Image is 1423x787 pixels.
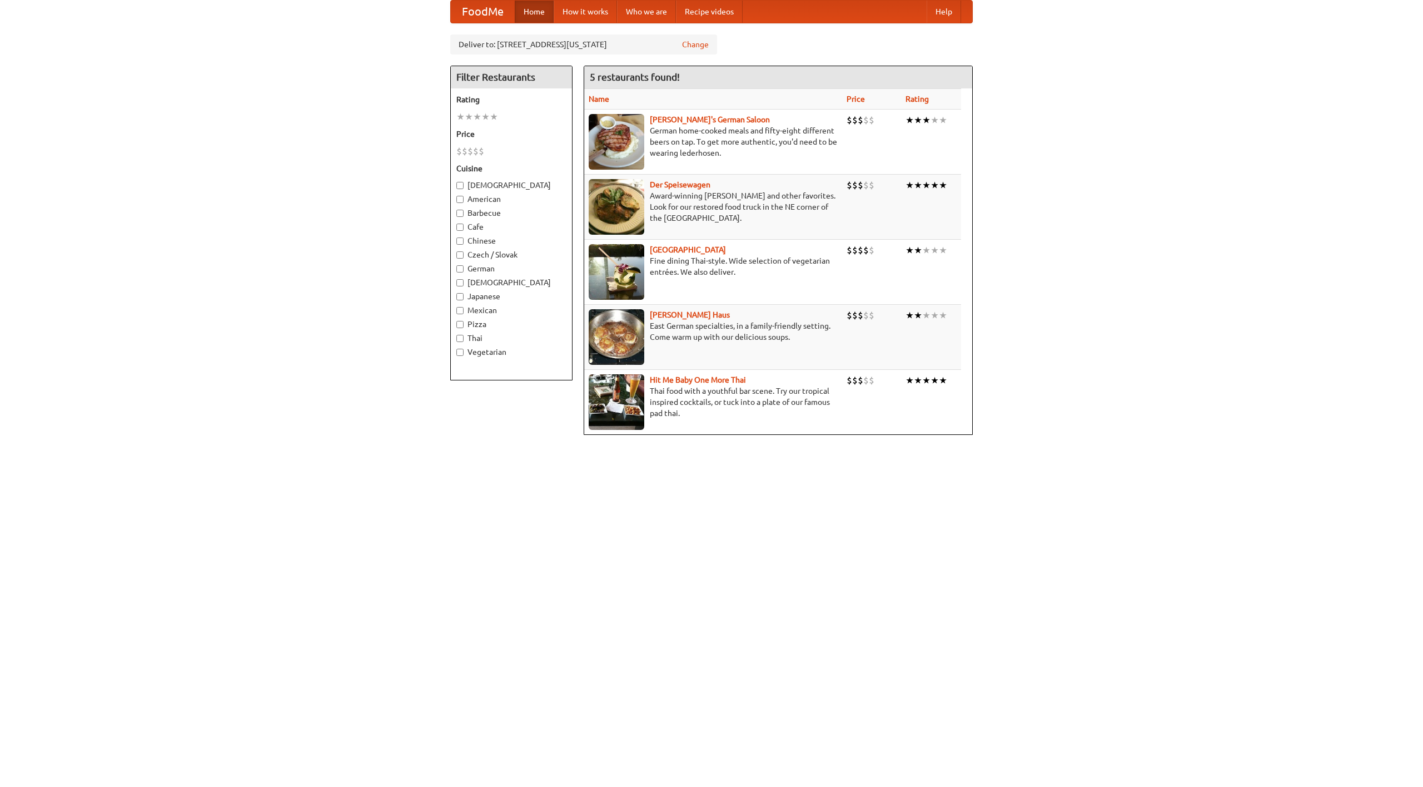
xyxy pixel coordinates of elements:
label: Vegetarian [456,347,566,358]
li: ★ [922,179,931,191]
li: $ [858,309,863,321]
p: German home-cooked meals and fifty-eight different beers on tap. To get more authentic, you'd nee... [589,125,838,159]
li: $ [456,145,462,157]
label: German [456,263,566,274]
input: Japanese [456,293,464,300]
li: $ [852,114,858,126]
img: speisewagen.jpg [589,179,644,235]
img: kohlhaus.jpg [589,309,644,365]
input: Cafe [456,224,464,231]
input: Barbecue [456,210,464,217]
li: ★ [939,179,947,191]
input: Vegetarian [456,349,464,356]
img: esthers.jpg [589,114,644,170]
li: ★ [490,111,498,123]
h5: Price [456,128,566,140]
li: $ [847,179,852,191]
li: ★ [922,374,931,387]
img: babythai.jpg [589,374,644,430]
li: $ [858,374,863,387]
li: ★ [922,244,931,256]
li: ★ [473,111,481,123]
li: ★ [914,309,922,321]
a: [PERSON_NAME] Haus [650,310,730,319]
li: ★ [456,111,465,123]
li: $ [858,114,863,126]
img: satay.jpg [589,244,644,300]
a: Hit Me Baby One More Thai [650,375,746,384]
h4: Filter Restaurants [451,66,572,88]
input: Chinese [456,237,464,245]
li: ★ [922,114,931,126]
p: East German specialties, in a family-friendly setting. Come warm up with our delicious soups. [589,320,838,343]
input: American [456,196,464,203]
li: $ [847,114,852,126]
li: $ [847,374,852,387]
li: ★ [914,179,922,191]
li: ★ [914,244,922,256]
label: Czech / Slovak [456,249,566,260]
h5: Cuisine [456,163,566,174]
a: Recipe videos [676,1,743,23]
li: ★ [939,374,947,387]
li: ★ [931,309,939,321]
input: Pizza [456,321,464,328]
li: $ [863,179,869,191]
a: [PERSON_NAME]'s German Saloon [650,115,770,124]
li: $ [852,179,858,191]
label: [DEMOGRAPHIC_DATA] [456,180,566,191]
p: Fine dining Thai-style. Wide selection of vegetarian entrées. We also deliver. [589,255,838,278]
label: Barbecue [456,207,566,219]
li: ★ [905,244,914,256]
li: $ [869,179,874,191]
li: ★ [465,111,473,123]
label: Thai [456,333,566,344]
input: German [456,265,464,273]
li: ★ [905,114,914,126]
a: How it works [554,1,617,23]
li: ★ [914,374,922,387]
a: Name [589,95,609,103]
label: Chinese [456,235,566,246]
label: Cafe [456,221,566,232]
li: $ [863,374,869,387]
li: $ [473,145,479,157]
a: Rating [905,95,929,103]
b: [GEOGRAPHIC_DATA] [650,245,726,254]
li: ★ [931,179,939,191]
input: Czech / Slovak [456,251,464,259]
li: $ [869,374,874,387]
a: Home [515,1,554,23]
a: Price [847,95,865,103]
a: Help [927,1,961,23]
li: $ [869,309,874,321]
label: Mexican [456,305,566,316]
li: ★ [905,179,914,191]
li: $ [847,309,852,321]
div: Deliver to: [STREET_ADDRESS][US_STATE] [450,34,717,55]
p: Award-winning [PERSON_NAME] and other favorites. Look for our restored food truck in the NE corne... [589,190,838,224]
li: ★ [914,114,922,126]
label: [DEMOGRAPHIC_DATA] [456,277,566,288]
li: $ [863,309,869,321]
li: ★ [481,111,490,123]
li: ★ [931,244,939,256]
li: $ [467,145,473,157]
li: ★ [922,309,931,321]
li: $ [858,244,863,256]
a: Der Speisewagen [650,180,710,189]
li: $ [847,244,852,256]
li: $ [869,114,874,126]
li: $ [863,244,869,256]
li: $ [858,179,863,191]
a: Change [682,39,709,50]
li: ★ [939,114,947,126]
li: ★ [939,244,947,256]
label: American [456,194,566,205]
ng-pluralize: 5 restaurants found! [590,72,680,82]
li: $ [863,114,869,126]
li: ★ [905,309,914,321]
li: $ [852,244,858,256]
